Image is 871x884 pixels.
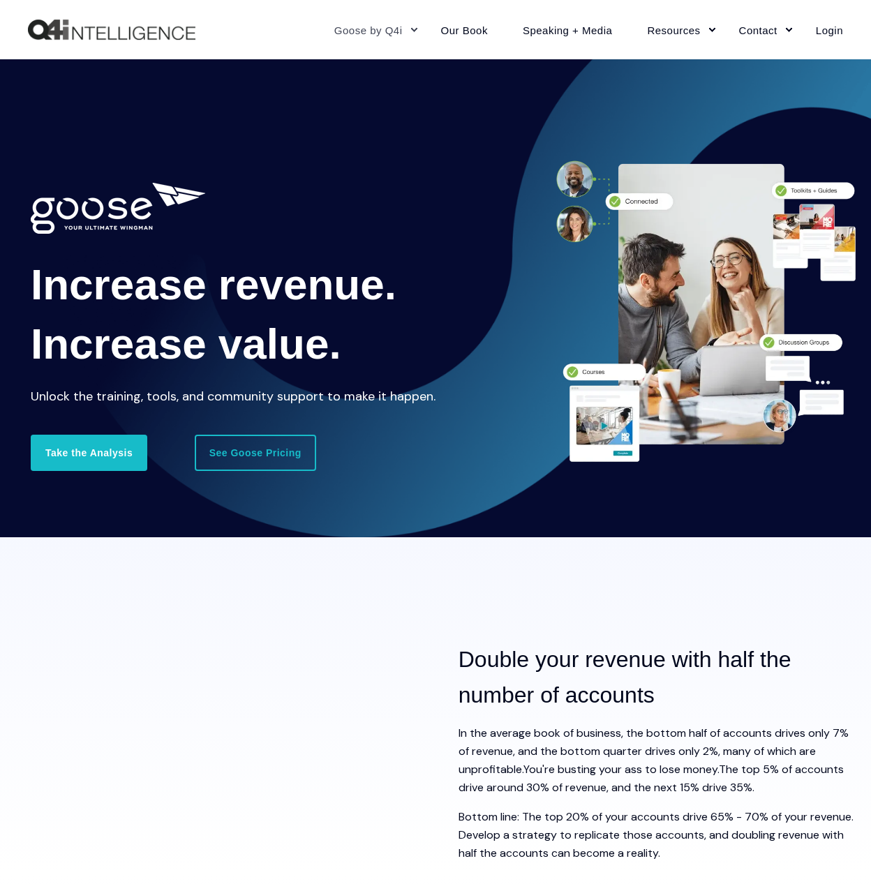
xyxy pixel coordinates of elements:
[28,20,195,40] img: Q4intelligence, LLC logo
[459,809,854,860] span: Bottom line: The top 20% of your accounts drive 65% - 70% of your revenue. Develop a strategy to ...
[31,183,205,234] img: 01882-Goose-Q4i-Logo-wTag-WH
[459,762,844,795] span: The top 5% of accounts drive around 30% of revenue, and the next 15% drive 35%.
[459,642,854,713] h3: Double your revenue with half the number of accounts
[523,762,719,777] span: You're busting your ass to lose money.
[28,20,195,40] a: Back to Home
[195,435,316,471] a: See Goose Pricing
[459,726,849,777] span: n the average book of business, the bottom half of accounts drives only 7% of revenue, and the bo...
[31,435,147,471] a: Take the Analysis
[17,642,426,872] iframe: HubSpot Video
[31,388,435,405] span: Unlock the training, tools, and community support to make it happen.
[31,260,396,368] span: Increase revenue. Increase value.
[459,726,461,740] span: I
[530,143,868,481] img: Goose Product Page Header graphic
